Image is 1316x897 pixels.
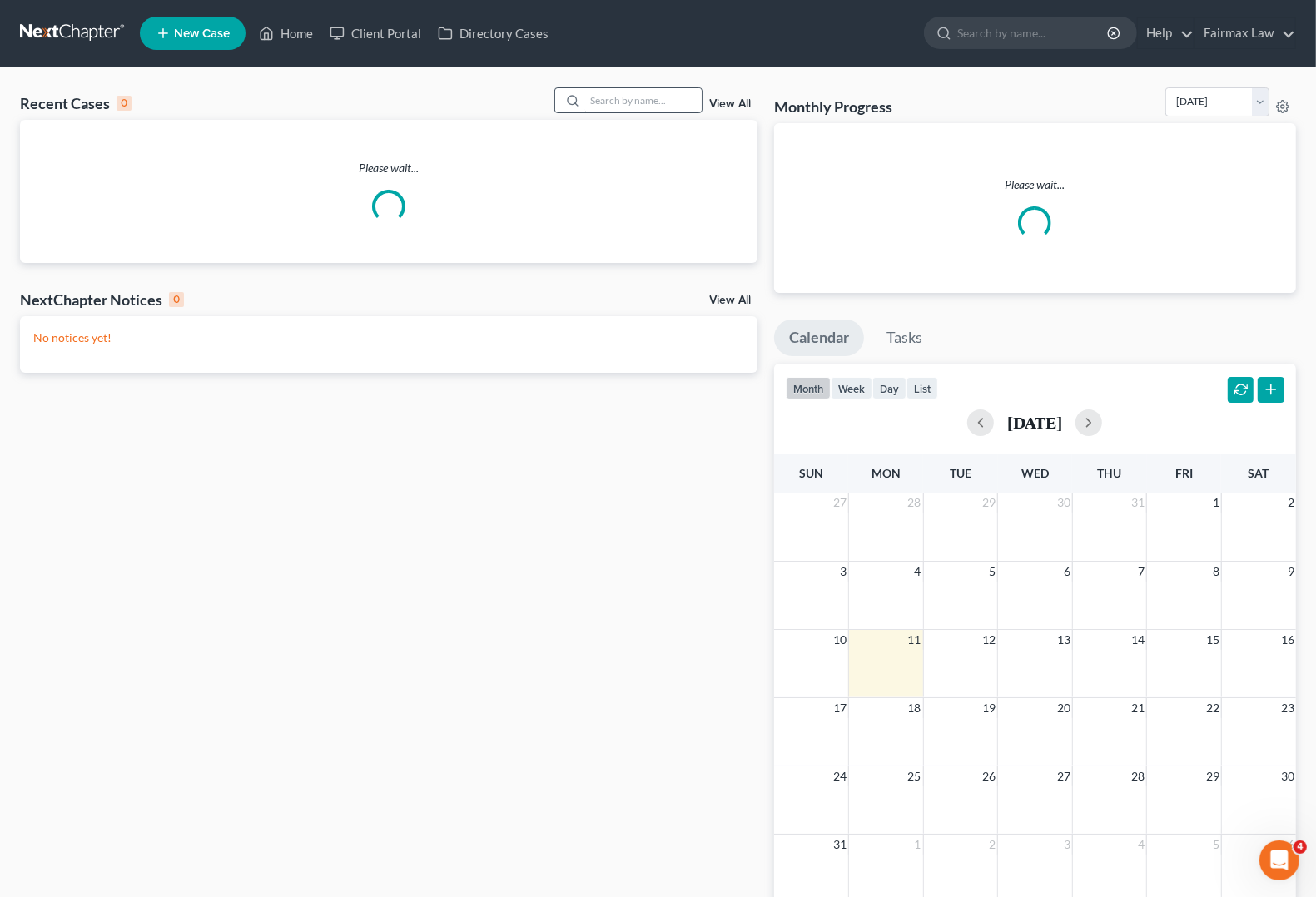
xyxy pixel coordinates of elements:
span: 27 [1055,766,1072,786]
span: 4 [1136,835,1146,855]
div: 0 [117,96,132,111]
span: 29 [981,493,997,513]
button: day [872,377,906,399]
span: 20 [1055,698,1072,718]
button: list [906,377,938,399]
span: 1 [1211,493,1221,513]
span: Thu [1098,466,1122,480]
span: 18 [906,698,923,718]
span: 13 [1055,630,1072,650]
span: 30 [1055,493,1072,513]
span: 31 [832,835,848,855]
span: 19 [981,698,997,718]
div: Recent Cases [20,93,132,113]
span: Fri [1175,466,1193,480]
p: No notices yet! [33,330,744,346]
a: Fairmax Law [1195,18,1295,48]
span: 27 [832,493,848,513]
span: Sun [799,466,823,480]
span: 14 [1130,630,1146,650]
a: Directory Cases [430,18,557,48]
span: Tue [950,466,971,480]
a: Help [1138,18,1194,48]
span: 28 [906,493,923,513]
span: 5 [1211,835,1221,855]
a: View All [709,295,751,306]
span: 24 [832,766,848,786]
span: 3 [1062,835,1072,855]
span: 4 [1294,840,1307,854]
span: 26 [981,766,997,786]
a: Home [251,18,321,48]
span: 16 [1279,630,1296,650]
span: Wed [1021,466,1049,480]
div: NextChapter Notices [20,290,184,310]
span: 31 [1130,493,1146,513]
span: 4 [913,562,923,582]
span: 9 [1286,562,1296,582]
p: Please wait... [20,160,757,176]
span: 17 [832,698,848,718]
span: 25 [906,766,923,786]
h3: Monthly Progress [774,97,892,116]
h2: [DATE] [1007,414,1062,431]
span: 2 [987,835,997,855]
span: Sat [1249,466,1269,480]
span: 15 [1204,630,1221,650]
span: 12 [981,630,997,650]
a: Calendar [774,320,864,356]
span: 5 [987,562,997,582]
button: month [786,377,831,399]
span: 30 [1279,766,1296,786]
iframe: Intercom live chat [1259,840,1299,880]
input: Search by name... [957,17,1110,48]
a: Tasks [872,320,937,356]
a: Client Portal [321,18,430,48]
span: 6 [1062,562,1072,582]
span: 11 [906,630,923,650]
a: View All [709,98,751,110]
span: 10 [832,630,848,650]
input: Search by name... [585,88,702,112]
span: 7 [1136,562,1146,582]
span: 23 [1279,698,1296,718]
div: 0 [169,292,184,307]
span: 6 [1286,835,1296,855]
button: week [831,377,872,399]
span: 1 [913,835,923,855]
span: 3 [838,562,848,582]
span: 8 [1211,562,1221,582]
span: 22 [1204,698,1221,718]
span: Mon [872,466,901,480]
span: 2 [1286,493,1296,513]
span: 29 [1204,766,1221,786]
span: 28 [1130,766,1146,786]
p: Please wait... [787,176,1283,193]
span: New Case [174,27,230,40]
span: 21 [1130,698,1146,718]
